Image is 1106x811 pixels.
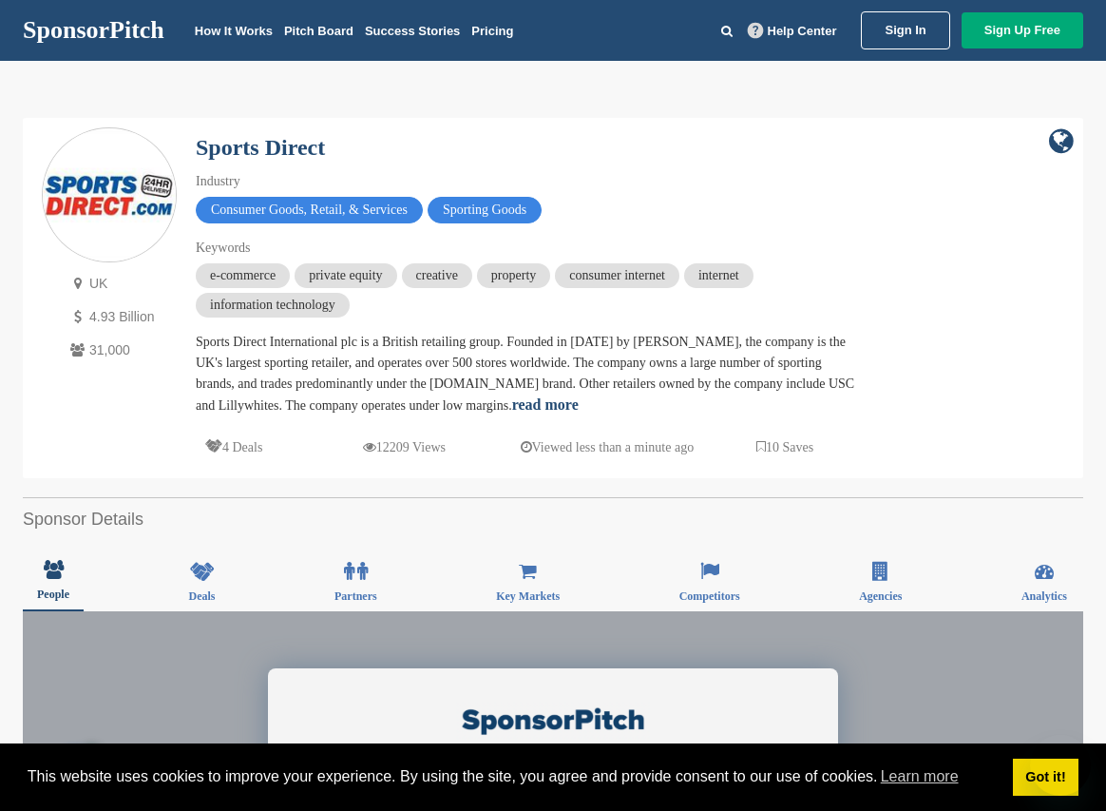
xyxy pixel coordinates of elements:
[1030,735,1091,796] iframe: Button to launch messaging window
[962,12,1083,48] a: Sign Up Free
[196,238,861,259] div: Keywords
[428,197,542,223] span: Sporting Goods
[496,590,560,602] span: Key Markets
[1021,590,1067,602] span: Analytics
[23,507,1083,532] h2: Sponsor Details
[23,18,164,43] a: SponsorPitch
[196,197,423,223] span: Consumer Goods, Retail, & Services
[477,263,550,288] span: property
[196,135,325,160] a: Sports Direct
[878,763,962,791] a: learn more about cookies
[684,263,753,288] span: internet
[196,332,861,416] div: Sports Direct International plc is a British retailing group. Founded in [DATE] by [PERSON_NAME],...
[521,435,695,459] p: Viewed less than a minute ago
[365,24,460,38] a: Success Stories
[189,590,216,602] span: Deals
[679,590,740,602] span: Competitors
[205,435,262,459] p: 4 Deals
[555,263,679,288] span: consumer internet
[195,24,273,38] a: How It Works
[1013,759,1078,797] a: dismiss cookie message
[28,763,998,791] span: This website uses cookies to improve your experience. By using the site, you agree and provide co...
[196,293,350,318] span: information technology
[334,590,377,602] span: Partners
[295,263,396,288] span: private equity
[744,20,841,42] a: Help Center
[196,263,290,288] span: e-commerce
[196,171,861,192] div: Industry
[43,130,176,262] img: Sponsorpitch & Sports Direct
[756,435,813,459] p: 10 Saves
[37,589,69,600] span: People
[512,396,579,413] a: read more
[859,590,902,602] span: Agencies
[66,338,177,362] p: 31,000
[66,305,177,329] p: 4.93 Billion
[402,263,472,288] span: creative
[861,11,949,49] a: Sign In
[363,435,446,459] p: 12209 Views
[66,272,177,296] p: UK
[471,24,513,38] a: Pricing
[284,24,353,38] a: Pitch Board
[1049,127,1074,156] a: company link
